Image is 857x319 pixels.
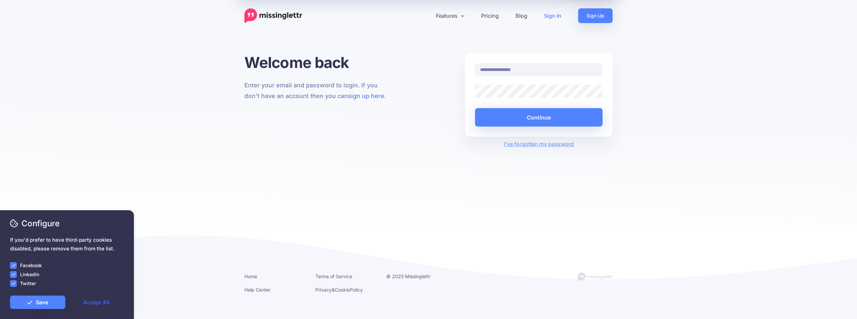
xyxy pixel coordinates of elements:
[504,141,574,147] a: I've forgotten my password
[244,287,270,293] a: Help Center
[507,8,536,23] a: Blog
[10,236,124,253] span: If you'd prefer to have third-party cookies disabled, please remove them from the list.
[427,8,473,23] a: Features
[315,287,332,293] a: Privacy
[244,80,392,101] p: Enter your email and password to login. If you don't have an account then you can .
[10,296,65,309] a: Save
[315,273,352,279] a: Terms of Service
[475,108,603,127] button: Continue
[348,92,384,99] a: sign up here
[10,218,124,229] span: Configure
[578,8,613,23] a: Sign Up
[244,273,257,279] a: Home
[315,286,376,294] li: & Policy
[335,287,350,293] a: Cookie
[20,270,39,278] label: LinkedIn
[244,53,392,72] h1: Welcome back
[20,261,42,269] label: Facebook
[536,8,570,23] a: Sign In
[473,8,507,23] a: Pricing
[386,272,447,281] li: © 2025 Missinglettr
[20,280,36,287] label: Twitter
[69,296,124,309] a: Accept All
